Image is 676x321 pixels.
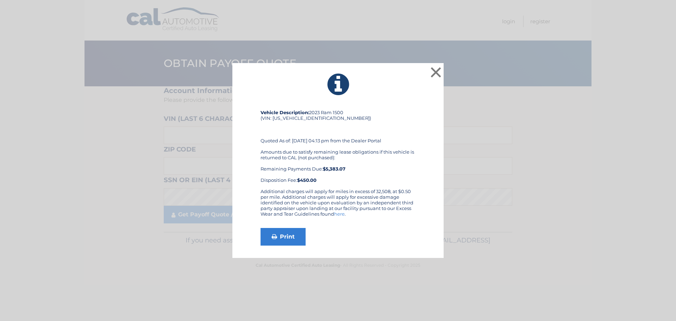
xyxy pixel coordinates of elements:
a: Print [261,228,306,246]
div: Additional charges will apply for miles in excess of 32,508, at $0.50 per mile. Additional charge... [261,189,415,222]
div: 2023 Ram 1500 (VIN: [US_VEHICLE_IDENTIFICATION_NUMBER]) Quoted As of: [DATE] 04:13 pm from the De... [261,110,415,189]
b: $5,383.07 [323,166,345,172]
strong: $450.00 [297,177,317,183]
div: Amounts due to satisfy remaining lease obligations if this vehicle is returned to CAL (not purcha... [261,149,415,183]
strong: Vehicle Description: [261,110,309,115]
button: × [429,65,443,79]
a: here [334,211,345,217]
